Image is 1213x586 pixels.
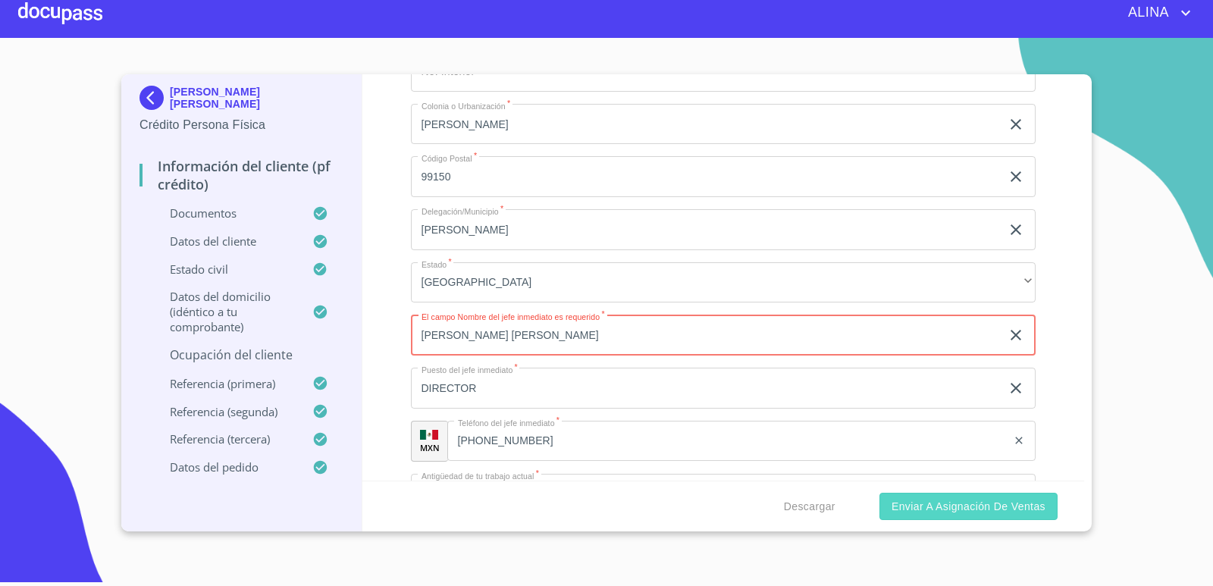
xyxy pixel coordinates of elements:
[1117,1,1177,25] span: ALINA
[784,497,835,516] span: Descargar
[139,459,312,475] p: Datos del pedido
[1117,1,1195,25] button: account of current user
[139,404,312,419] p: Referencia (segunda)
[420,442,440,453] p: MXN
[139,431,312,447] p: Referencia (tercera)
[1007,115,1025,133] button: clear input
[139,205,312,221] p: Documentos
[879,493,1058,521] button: Enviar a Asignación de Ventas
[892,497,1045,516] span: Enviar a Asignación de Ventas
[139,376,312,391] p: Referencia (primera)
[1013,434,1025,447] button: clear input
[139,262,312,277] p: Estado Civil
[1007,168,1025,186] button: clear input
[170,86,343,110] p: [PERSON_NAME] [PERSON_NAME]
[778,493,842,521] button: Descargar
[139,233,312,249] p: Datos del cliente
[139,157,343,193] p: Información del cliente (PF crédito)
[139,86,343,116] div: [PERSON_NAME] [PERSON_NAME]
[139,346,343,363] p: Ocupación del Cliente
[139,289,312,334] p: Datos del domicilio (idéntico a tu comprobante)
[139,116,343,134] p: Crédito Persona Física
[1007,326,1025,344] button: clear input
[411,262,1036,303] div: [GEOGRAPHIC_DATA]
[411,474,1036,515] div: Más de un año
[420,430,438,440] img: R93DlvwvvjP9fbrDwZeCRYBHk45OWMq+AAOlFVsxT89f82nwPLnD58IP7+ANJEaWYhP0Tx8kkA0WlQMPQsAAgwAOmBj20AXj6...
[1007,379,1025,397] button: clear input
[139,86,170,110] img: Docupass spot blue
[1007,221,1025,239] button: clear input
